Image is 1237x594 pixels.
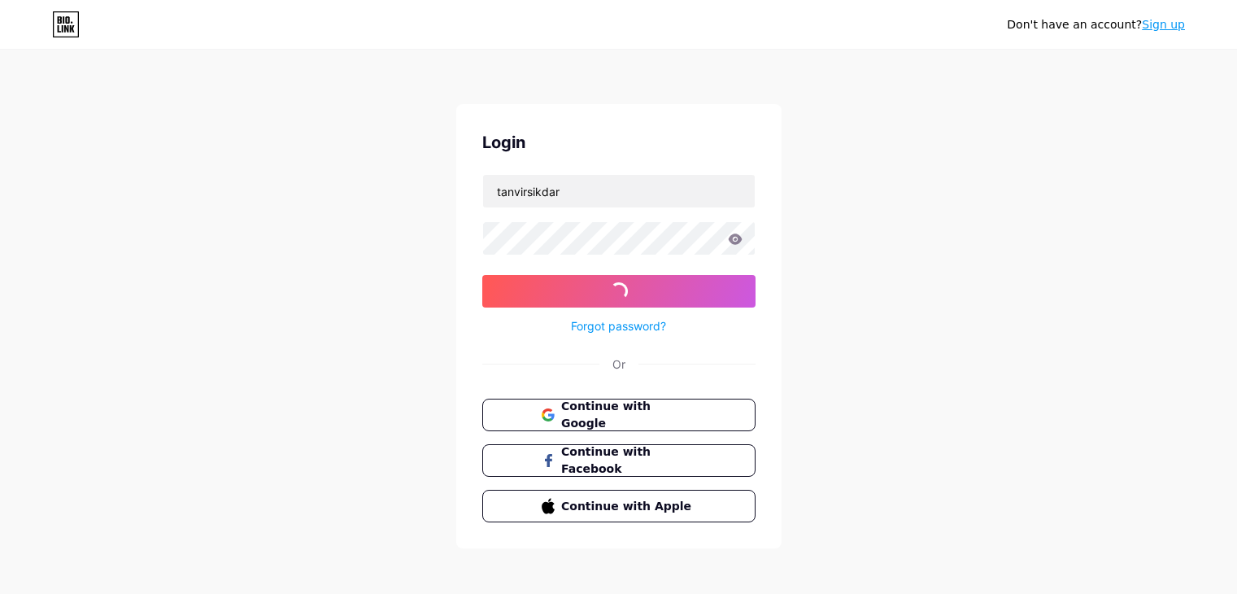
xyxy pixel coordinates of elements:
[482,130,756,155] div: Login
[561,443,695,478] span: Continue with Facebook
[571,317,666,334] a: Forgot password?
[561,398,695,432] span: Continue with Google
[1142,18,1185,31] a: Sign up
[1007,16,1185,33] div: Don't have an account?
[482,444,756,477] button: Continue with Facebook
[561,498,695,515] span: Continue with Apple
[483,175,755,207] input: Username
[482,490,756,522] button: Continue with Apple
[612,356,625,373] div: Or
[482,399,756,431] button: Continue with Google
